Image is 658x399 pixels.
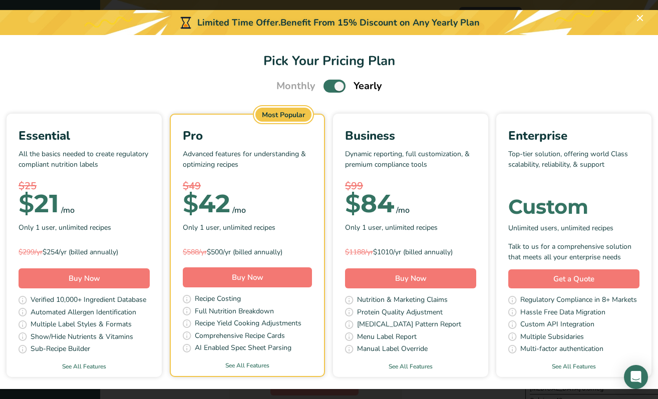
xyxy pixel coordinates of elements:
[255,108,311,122] div: Most Popular
[520,294,637,307] span: Regulatory Compliance in 8+ Markets
[31,307,136,319] span: Automated Allergen Identification
[357,319,461,331] span: [MEDICAL_DATA] Pattern Report
[183,247,207,257] span: $588/yr
[395,273,427,283] span: Buy Now
[183,149,312,179] p: Advanced features for understanding & optimizing recipes
[19,247,150,257] div: $254/yr (billed annually)
[232,204,246,216] div: /mo
[345,149,476,179] p: Dynamic reporting, full customization, & premium compliance tools
[19,149,150,179] p: All the basics needed to create regulatory compliant nutrition labels
[508,269,639,289] a: Get a Quote
[345,247,476,257] div: $1010/yr (billed annually)
[19,188,34,219] span: $
[3,51,655,71] h1: Pick Your Pricing Plan
[31,294,146,307] span: Verified 10,000+ Ingredient Database
[624,365,648,389] div: Open Intercom Messenger
[183,267,312,287] button: Buy Now
[520,319,594,331] span: Custom API Integration
[276,79,315,94] span: Monthly
[19,179,150,194] div: $25
[31,343,90,356] span: Sub-Recipe Builder
[357,307,443,319] span: Protein Quality Adjustment
[183,127,312,145] div: Pro
[508,149,639,179] p: Top-tier solution, offering world Class scalability, reliability, & support
[508,241,639,262] div: Talk to us for a comprehensive solution that meets all your enterprise needs
[183,179,312,194] div: $49
[357,331,417,344] span: Menu Label Report
[553,273,594,285] span: Get a Quote
[496,362,651,371] a: See All Features
[345,194,394,214] div: 84
[7,362,162,371] a: See All Features
[520,343,603,356] span: Multi-factor authentication
[19,194,59,214] div: 21
[345,179,476,194] div: $99
[357,294,448,307] span: Nutrition & Marketing Claims
[396,204,410,216] div: /mo
[357,343,428,356] span: Manual Label Override
[345,127,476,145] div: Business
[520,307,605,319] span: Hassle Free Data Migration
[183,247,312,257] div: $500/yr (billed annually)
[195,306,274,318] span: Full Nutrition Breakdown
[31,319,132,331] span: Multiple Label Styles & Formats
[520,331,584,344] span: Multiple Subsidaries
[183,194,230,214] div: 42
[354,79,382,94] span: Yearly
[195,330,285,343] span: Comprehensive Recipe Cards
[31,331,133,344] span: Show/Hide Nutrients & Vitamins
[232,272,263,282] span: Buy Now
[19,247,43,257] span: $299/yr
[183,222,275,233] span: Only 1 user, unlimited recipes
[345,247,373,257] span: $1188/yr
[345,268,476,288] button: Buy Now
[508,127,639,145] div: Enterprise
[345,188,361,219] span: $
[195,318,301,330] span: Recipe Yield Cooking Adjustments
[508,223,613,233] span: Unlimited users, unlimited recipes
[19,222,111,233] span: Only 1 user, unlimited recipes
[183,188,198,219] span: $
[171,361,324,370] a: See All Features
[69,273,100,283] span: Buy Now
[19,127,150,145] div: Essential
[333,362,488,371] a: See All Features
[19,268,150,288] button: Buy Now
[280,16,480,30] div: Benefit From 15% Discount on Any Yearly Plan
[195,293,241,306] span: Recipe Costing
[61,204,75,216] div: /mo
[195,342,291,355] span: AI Enabled Spec Sheet Parsing
[345,222,438,233] span: Only 1 user, unlimited recipes
[508,197,639,217] div: Custom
